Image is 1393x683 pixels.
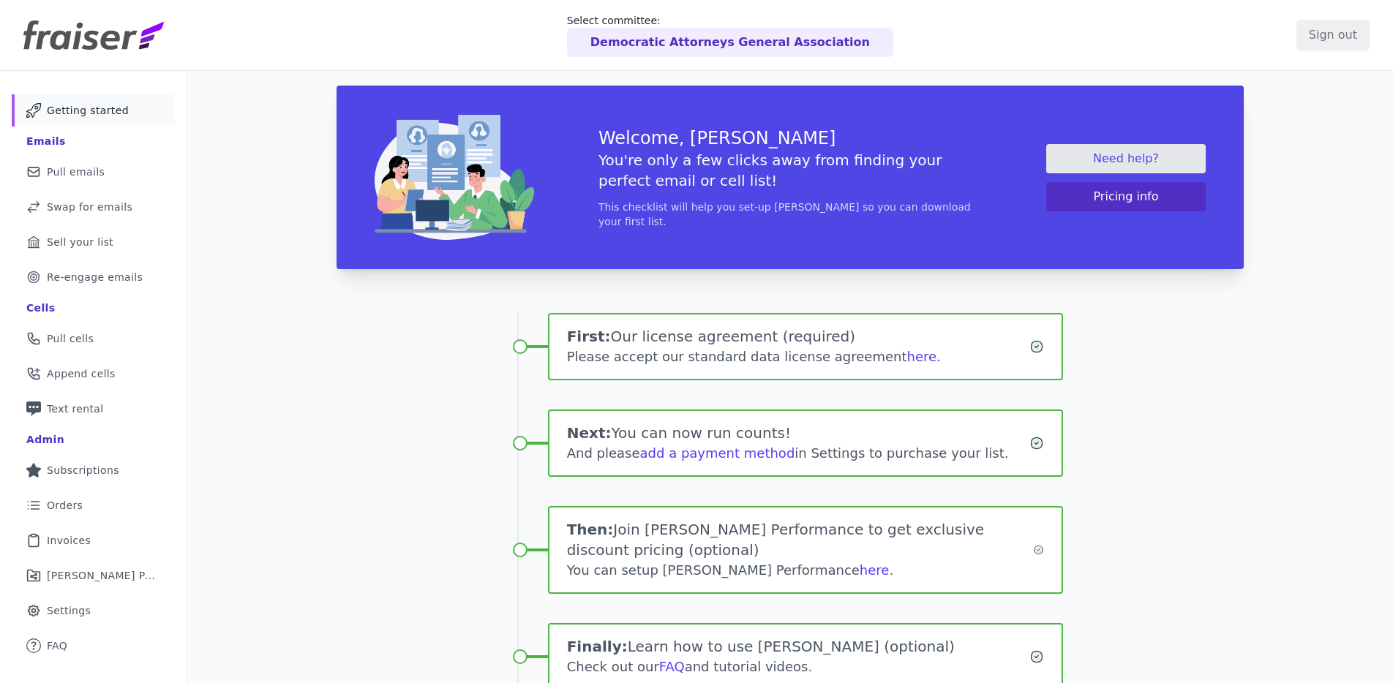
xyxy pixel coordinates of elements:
[12,322,175,355] a: Pull cells
[567,636,1030,657] h1: Learn how to use [PERSON_NAME] (optional)
[47,103,129,118] span: Getting started
[47,165,105,179] span: Pull emails
[590,34,870,51] p: Democratic Attorneys General Association
[375,115,534,240] img: img
[47,638,67,653] span: FAQ
[12,524,175,556] a: Invoices
[567,638,628,655] span: Finally:
[860,562,890,578] a: here
[598,200,982,229] p: This checklist will help you set-up [PERSON_NAME] so you can download your first list.
[1296,20,1370,50] input: Sign out
[47,235,113,249] span: Sell your list
[26,301,55,315] div: Cells
[47,603,91,618] span: Settings
[47,270,143,284] span: Re-engage emails
[47,401,104,416] span: Text rental
[567,13,893,28] p: Select committee:
[47,568,157,583] span: [PERSON_NAME] Performance
[567,328,611,345] span: First:
[47,200,132,214] span: Swap for emails
[567,443,1030,464] div: And please in Settings to purchase your list.
[567,13,893,57] a: Select committee: Democratic Attorneys General Association
[26,134,66,148] div: Emails
[23,20,164,50] img: Fraiser Logo
[47,331,94,346] span: Pull cells
[47,366,116,381] span: Append cells
[12,94,175,127] a: Getting started
[659,659,685,674] a: FAQ
[12,454,175,486] a: Subscriptions
[12,559,175,592] a: [PERSON_NAME] Performance
[12,595,175,627] a: Settings
[12,156,175,188] a: Pull emails
[567,519,1033,560] h1: Join [PERSON_NAME] Performance to get exclusive discount pricing (optional)
[12,226,175,258] a: Sell your list
[12,393,175,425] a: Text rental
[567,521,614,538] span: Then:
[1046,182,1206,211] button: Pricing info
[12,489,175,521] a: Orders
[26,432,64,447] div: Admin
[567,657,1030,677] div: Check out our and tutorial videos.
[567,326,1030,347] h1: Our license agreement (required)
[12,630,175,662] a: FAQ
[12,191,175,223] a: Swap for emails
[567,347,1030,367] div: Please accept our standard data license agreement
[47,498,83,513] span: Orders
[47,533,91,548] span: Invoices
[598,127,982,150] h3: Welcome, [PERSON_NAME]
[567,424,612,442] span: Next:
[640,445,795,461] a: add a payment method
[12,261,175,293] a: Re-engage emails
[1046,144,1206,173] a: Need help?
[567,560,1033,581] div: You can setup [PERSON_NAME] Performance .
[47,463,119,478] span: Subscriptions
[567,423,1030,443] h1: You can now run counts!
[598,150,982,191] h5: You're only a few clicks away from finding your perfect email or cell list!
[12,358,175,390] a: Append cells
